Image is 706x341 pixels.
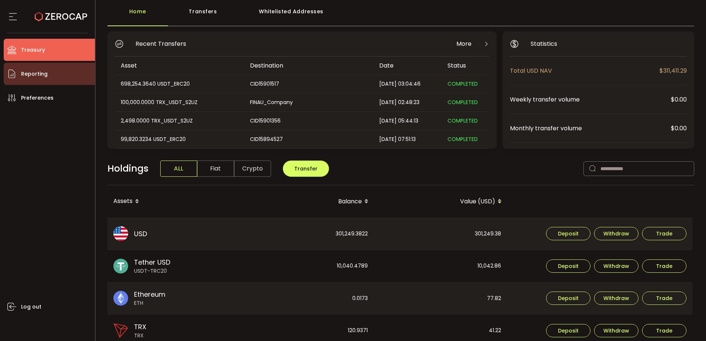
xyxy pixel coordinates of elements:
span: $311,411.29 [659,66,687,75]
span: ETH [134,299,165,307]
span: Crypto [234,161,271,177]
span: Trade [656,231,672,236]
button: Withdraw [594,259,638,273]
span: $0.00 [671,95,687,104]
div: 77.82 [374,283,507,314]
div: CID15901356 [244,117,373,125]
button: Withdraw [594,292,638,305]
div: Date [373,61,442,70]
span: ALL [160,161,197,177]
span: Monthly transfer volume [510,124,671,133]
button: Deposit [546,227,590,240]
span: COMPLETED [448,80,478,87]
span: COMPLETED [448,117,478,124]
span: Withdraw [603,296,629,301]
div: [DATE] 05:44:13 [373,117,442,125]
span: Deposit [558,328,579,333]
span: Deposit [558,231,579,236]
span: COMPLETED [448,99,478,106]
span: Fiat [197,161,234,177]
span: COMPLETED [448,135,478,143]
div: FINAU_Company [244,98,373,107]
div: Home [107,4,168,26]
div: [DATE] 07:51:13 [373,135,442,144]
div: 301,249.3822 [241,218,374,250]
button: Transfer [283,161,329,177]
span: Trade [656,328,672,333]
div: 10,040.4789 [241,250,374,282]
span: Deposit [558,263,579,269]
div: Balance [241,195,374,208]
div: 301,249.38 [374,218,507,250]
button: Trade [642,259,686,273]
span: TRX [134,322,146,332]
div: Value (USD) [374,195,508,208]
span: Trade [656,296,672,301]
span: TRX [134,332,146,340]
div: Status [442,61,488,70]
span: Holdings [107,162,148,176]
span: Ethereum [134,289,165,299]
span: Log out [21,302,41,312]
span: USD [134,229,147,239]
span: Reporting [21,69,48,79]
img: eth_portfolio.svg [113,291,128,306]
div: 100,000.0000 TRX_USDT_S2UZ [115,98,243,107]
span: Preferences [21,93,54,103]
button: Deposit [546,324,590,337]
img: usd_portfolio.svg [113,226,128,241]
div: 99,820.3234 USDT_ERC20 [115,135,243,144]
div: 10,042.86 [374,250,507,282]
span: Weekly transfer volume [510,95,671,104]
div: 2,498.0000 TRX_USDT_S2UZ [115,117,243,125]
div: CID15894527 [244,135,373,144]
button: Trade [642,227,686,240]
span: Total USD NAV [510,66,659,75]
div: Asset [115,61,244,70]
button: Withdraw [594,227,638,240]
div: [DATE] 02:48:23 [373,98,442,107]
span: Withdraw [603,263,629,269]
button: Trade [642,292,686,305]
img: usdt_portfolio.svg [113,259,128,273]
span: Withdraw [603,231,629,236]
span: Tether USD [134,257,170,267]
span: USDT-TRC20 [134,267,170,275]
span: More [456,39,472,48]
div: 698,254.3640 USDT_ERC20 [115,80,243,88]
span: Treasury [21,45,45,55]
button: Withdraw [594,324,638,337]
iframe: Chat Widget [669,306,706,341]
div: Assets [107,195,241,208]
span: Trade [656,263,672,269]
button: Trade [642,324,686,337]
span: Deposit [558,296,579,301]
span: Statistics [531,39,557,48]
div: [DATE] 03:04:46 [373,80,442,88]
div: 0.0173 [241,283,374,314]
div: Destination [244,61,373,70]
div: CID15901517 [244,80,373,88]
span: $0.00 [671,124,687,133]
div: Whitelisted Addresses [238,4,345,26]
img: trx_portfolio.png [113,323,128,338]
button: Deposit [546,259,590,273]
div: Transfers [168,4,238,26]
button: Deposit [546,292,590,305]
span: Transfer [294,165,318,172]
span: Withdraw [603,328,629,333]
span: Recent Transfers [136,39,186,48]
